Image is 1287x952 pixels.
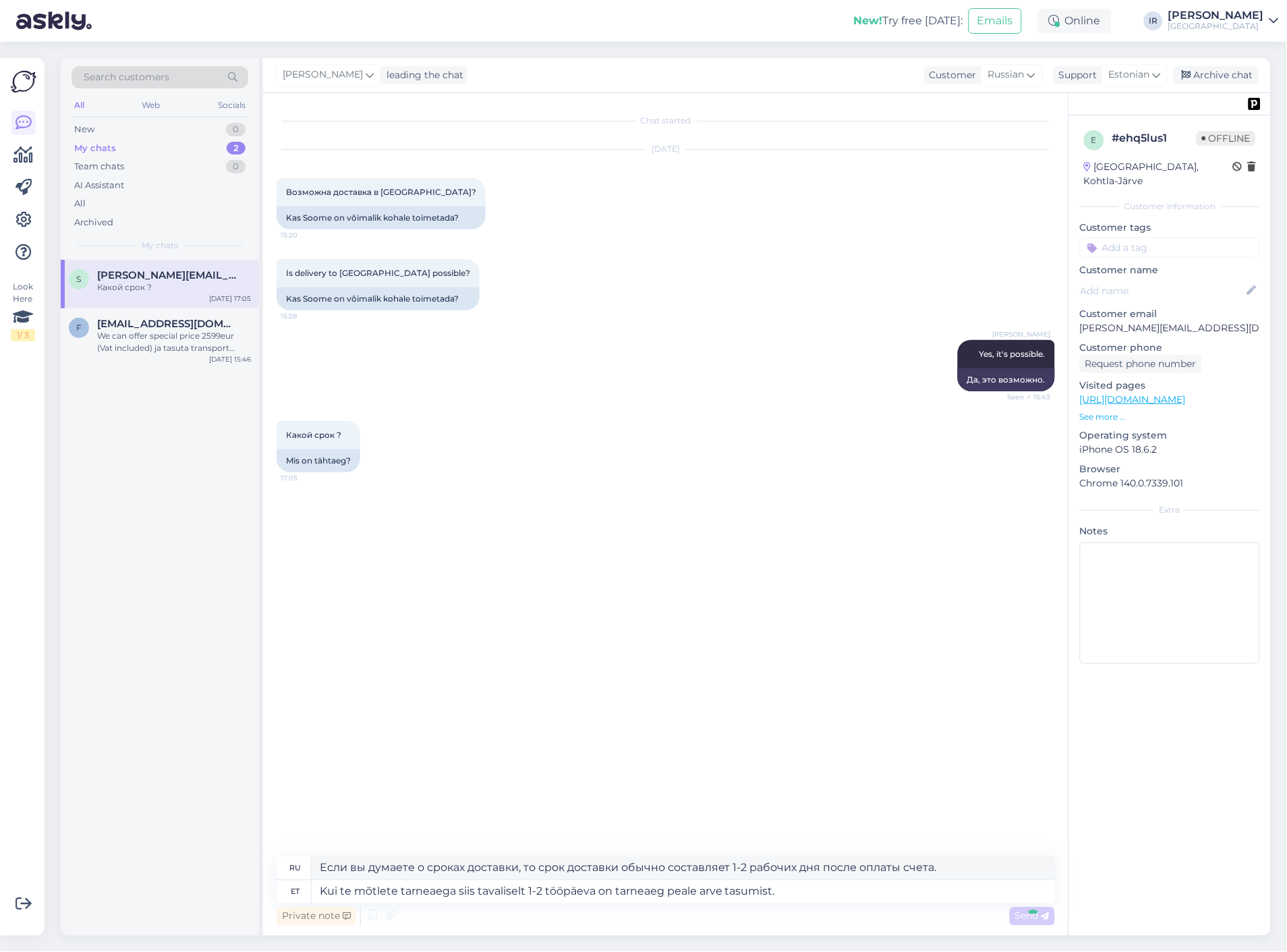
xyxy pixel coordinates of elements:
div: [DATE] 15:46 [209,354,251,364]
div: Какой срок ? [97,281,251,293]
div: My chats [74,142,116,155]
img: Askly Logo [11,69,36,94]
span: Возможна доставка в [GEOGRAPHIC_DATA]? [286,187,476,197]
p: Notes [1080,524,1260,538]
p: Browser [1080,462,1260,476]
div: IR [1144,11,1163,30]
input: Add name [1081,283,1245,298]
a: [PERSON_NAME][GEOGRAPHIC_DATA] [1168,10,1279,32]
p: Customer tags [1080,221,1260,235]
div: [GEOGRAPHIC_DATA], Kohtla-Järve [1084,160,1233,188]
div: All [74,197,86,211]
span: [PERSON_NAME] [993,329,1051,339]
div: We can offer special price 2599eur (Vat included) ja tasuta transport ukseni [97,330,251,354]
div: Customer [924,68,977,82]
span: Yes, it's possible. [979,349,1046,359]
span: Какой срок ? [286,430,341,440]
div: Support [1054,68,1097,82]
span: Offline [1197,131,1256,146]
span: s [77,274,82,284]
div: leading the chat [381,68,463,82]
div: Archive chat [1174,66,1259,84]
img: pd [1249,98,1261,110]
span: fortevar@gmail.com [97,318,237,330]
a: [URL][DOMAIN_NAME] [1080,393,1186,405]
span: 15:28 [281,311,331,321]
span: Search customers [84,70,169,84]
div: Kas Soome on võimalik kohale toimetada? [277,287,480,310]
div: Team chats [74,160,124,173]
div: 0 [226,160,246,173]
div: Web [140,96,163,114]
p: [PERSON_NAME][EMAIL_ADDRESS][DOMAIN_NAME] [1080,321,1260,335]
p: Customer phone [1080,341,1260,355]
span: sergey.makaryan@axs.eu [97,269,237,281]
div: 0 [226,123,246,136]
span: f [76,323,82,333]
div: Archived [74,216,113,229]
div: All [71,96,87,114]
span: Estonian [1109,67,1150,82]
p: Customer name [1080,263,1260,277]
div: New [74,123,94,136]
div: [DATE] 17:05 [209,293,251,304]
div: 1 / 3 [11,329,35,341]
input: Add a tag [1080,237,1260,258]
p: Chrome 140.0.7339.101 [1080,476,1260,491]
div: 2 [227,142,246,155]
button: Emails [969,8,1022,34]
p: Customer email [1080,307,1260,321]
div: [PERSON_NAME] [1168,10,1264,21]
span: e [1091,135,1097,145]
div: Online [1038,9,1112,33]
span: Russian [988,67,1025,82]
p: iPhone OS 18.6.2 [1080,443,1260,457]
span: My chats [142,240,178,252]
div: Look Here [11,281,35,341]
div: AI Assistant [74,179,124,192]
div: Extra [1080,504,1260,516]
div: Chat started [277,115,1055,127]
div: # ehq5lus1 [1112,130,1197,146]
span: 15:20 [281,230,331,240]
b: New! [854,14,883,27]
div: Mis on tähtaeg? [277,449,360,472]
span: 17:05 [281,473,331,483]
span: Is delivery to [GEOGRAPHIC_DATA] possible? [286,268,470,278]
div: Socials [215,96,248,114]
p: See more ... [1080,411,1260,423]
div: Kas Soome on võimalik kohale toimetada? [277,206,486,229]
p: Visited pages [1080,379,1260,393]
p: Operating system [1080,428,1260,443]
span: [PERSON_NAME] [283,67,363,82]
div: Try free [DATE]: [854,13,963,29]
div: [GEOGRAPHIC_DATA] [1168,21,1264,32]
span: Seen ✓ 15:43 [1000,392,1051,402]
div: [DATE] [277,143,1055,155]
div: Да, это возможно. [958,368,1055,391]
div: Request phone number [1080,355,1202,373]
div: Customer information [1080,200,1260,213]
